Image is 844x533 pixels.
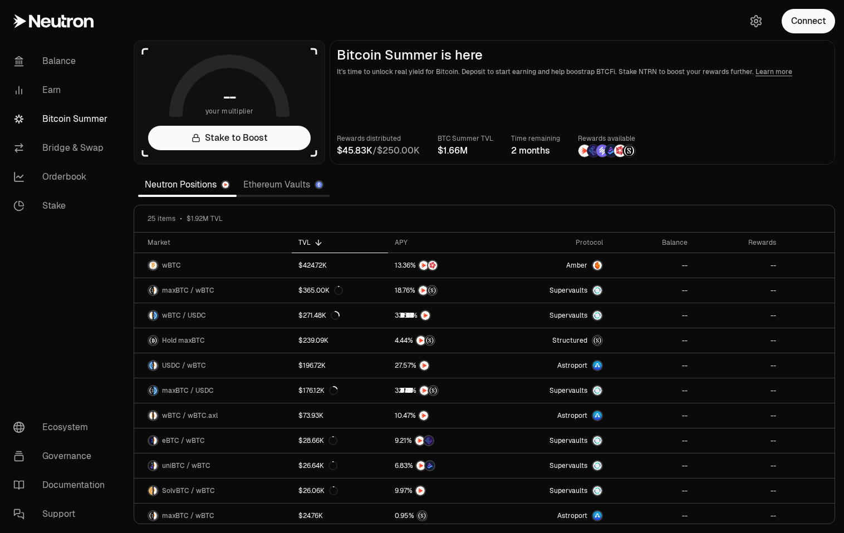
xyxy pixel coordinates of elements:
a: AmberAmber [499,253,610,278]
a: -- [694,453,783,478]
a: Stake to Boost [148,126,311,150]
span: Supervaults [549,386,587,395]
a: $26.64K [292,453,387,478]
img: maxBTC Logo [149,386,153,395]
div: $176.12K [298,386,338,395]
span: maxBTC / wBTC [162,286,214,295]
a: Bridge & Swap [4,134,120,162]
a: NTRNStructured Points [388,278,499,303]
img: wBTC Logo [154,361,158,370]
div: $28.66K [298,436,337,445]
img: Structured Points [418,511,426,520]
img: NTRN [421,311,430,320]
a: uniBTC LogowBTC LogouniBTC / wBTC [134,453,292,478]
a: -- [610,453,694,478]
a: -- [694,504,783,528]
div: $424.72K [298,261,327,270]
a: -- [694,253,783,278]
span: maxBTC / wBTC [162,511,214,520]
span: uniBTC / wBTC [162,461,210,470]
img: Solv Points [596,145,609,157]
div: APY [395,238,492,247]
a: -- [610,353,694,378]
a: Documentation [4,471,120,500]
a: NTRNStructured Points [388,328,499,353]
a: -- [610,428,694,453]
img: Structured Points [428,286,436,295]
span: wBTC / wBTC.axl [162,411,218,420]
img: wBTC Logo [154,511,158,520]
div: / [337,144,420,157]
img: USDC Logo [154,311,158,320]
a: Astroport [499,504,610,528]
img: SolvBTC Logo [149,486,153,495]
img: wBTC Logo [154,286,158,295]
img: wBTC Logo [149,261,158,270]
a: -- [610,378,694,403]
img: NTRN [416,336,425,345]
img: NTRN [419,286,428,295]
a: $26.06K [292,478,387,503]
a: Ecosystem [4,413,120,442]
a: Support [4,500,120,529]
img: Mars Fragments [614,145,626,157]
a: -- [694,403,783,428]
span: Astroport [557,511,587,520]
div: 2 months [511,144,560,157]
img: wBTC Logo [154,436,158,445]
a: StructuredmaxBTC [499,328,610,353]
a: $176.12K [292,378,387,403]
a: wBTC LogoUSDC LogowBTC / USDC [134,303,292,328]
div: TVL [298,238,381,247]
h1: -- [223,88,236,106]
a: NTRN [388,303,499,328]
img: NTRN [419,261,428,270]
a: -- [610,504,694,528]
a: maxBTC LogowBTC LogomaxBTC / wBTC [134,278,292,303]
span: Structured [552,336,587,345]
a: -- [694,478,783,503]
img: EtherFi Points [587,145,600,157]
a: SupervaultsSupervaults [499,303,610,328]
p: Rewards available [578,133,636,144]
a: Structured Points [388,504,499,528]
img: USDC Logo [154,386,158,395]
a: SupervaultsSupervaults [499,428,610,453]
button: NTRNStructured Points [395,285,492,296]
div: $26.64K [298,461,337,470]
img: wBTC Logo [154,461,158,470]
a: NTRNStructured Points [388,378,499,403]
img: Structured Points [429,386,438,395]
img: Neutron Logo [222,181,229,188]
div: Market [148,238,285,247]
img: NTRN [416,461,425,470]
img: NTRN [419,411,428,420]
a: wBTC LogowBTC [134,253,292,278]
img: Supervaults [593,386,602,395]
button: NTRNEtherFi Points [395,435,492,446]
p: It's time to unlock real yield for Bitcoin. Deposit to start earning and help boostrap BTCFi. Sta... [337,66,828,77]
span: maxBTC / USDC [162,386,214,395]
img: Supervaults [593,436,602,445]
a: -- [610,278,694,303]
span: Astroport [557,361,587,370]
a: $196.72K [292,353,387,378]
span: wBTC [162,261,181,270]
img: maxBTC Logo [149,511,153,520]
div: Rewards [701,238,776,247]
div: $239.09K [298,336,328,345]
span: 25 items [148,214,175,223]
p: BTC Summer TVL [438,133,493,144]
a: maxBTC LogowBTC LogomaxBTC / wBTC [134,504,292,528]
a: Stake [4,191,120,220]
a: Bitcoin Summer [4,105,120,134]
img: NTRN [416,486,425,495]
a: NTRNMars Fragments [388,253,499,278]
span: $1.92M TVL [187,214,223,223]
img: EtherFi Points [424,436,433,445]
a: Neutron Positions [138,174,237,196]
button: Structured Points [395,510,492,521]
a: wBTC LogowBTC.axl LogowBTC / wBTC.axl [134,403,292,428]
a: $365.00K [292,278,387,303]
button: NTRN [395,485,492,496]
